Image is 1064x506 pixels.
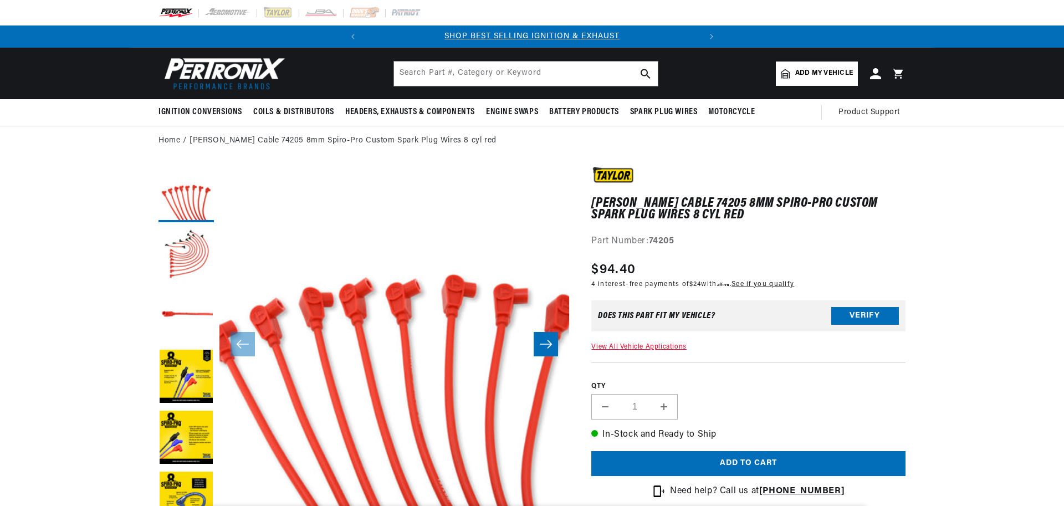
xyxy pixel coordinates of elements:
span: Coils & Distributors [253,106,334,118]
a: [PHONE_NUMBER] [759,487,845,495]
p: In-Stock and Ready to Ship [591,428,906,442]
img: Pertronix [158,54,286,93]
div: Announcement [364,30,700,43]
button: Slide left [231,332,255,356]
div: Part Number: [591,234,906,249]
nav: breadcrumbs [158,135,906,147]
slideshow-component: Translation missing: en.sections.announcements.announcement_bar [131,25,933,48]
span: Add my vehicle [795,68,853,79]
span: Battery Products [549,106,619,118]
button: Load image 1 in gallery view [158,167,214,222]
span: Ignition Conversions [158,106,242,118]
span: $24 [689,281,702,288]
span: $94.40 [591,260,636,280]
button: Load image 4 in gallery view [158,350,214,405]
h1: [PERSON_NAME] Cable 74205 8mm Spiro-Pro Custom Spark Plug Wires 8 cyl red [591,198,906,221]
button: Load image 5 in gallery view [158,411,214,466]
span: Product Support [838,106,900,119]
strong: 74205 [649,237,674,246]
a: View All Vehicle Applications [591,344,686,350]
button: Verify [831,307,899,325]
summary: Battery Products [544,99,625,125]
p: Need help? Call us at [670,484,845,499]
button: Load image 2 in gallery view [158,228,214,283]
input: Search Part #, Category or Keyword [394,62,658,86]
a: Home [158,135,180,147]
button: Slide right [534,332,558,356]
div: 1 of 2 [364,30,700,43]
summary: Product Support [838,99,906,126]
span: Motorcycle [708,106,755,118]
button: Translation missing: en.sections.announcements.previous_announcement [342,25,364,48]
span: Spark Plug Wires [630,106,698,118]
button: Load image 3 in gallery view [158,289,214,344]
span: Engine Swaps [486,106,538,118]
summary: Ignition Conversions [158,99,248,125]
summary: Engine Swaps [480,99,544,125]
button: Translation missing: en.sections.announcements.next_announcement [700,25,723,48]
a: SHOP BEST SELLING IGNITION & EXHAUST [444,32,620,40]
summary: Headers, Exhausts & Components [340,99,480,125]
summary: Spark Plug Wires [625,99,703,125]
summary: Motorcycle [703,99,760,125]
summary: Coils & Distributors [248,99,340,125]
div: Does This part fit My vehicle? [598,311,715,320]
button: Add to cart [591,451,906,476]
span: Affirm [717,281,730,287]
button: search button [633,62,658,86]
label: QTY [591,382,906,391]
a: [PERSON_NAME] Cable 74205 8mm Spiro-Pro Custom Spark Plug Wires 8 cyl red [190,135,497,147]
a: See if you qualify - Learn more about Affirm Financing (opens in modal) [731,281,794,288]
span: Headers, Exhausts & Components [345,106,475,118]
p: 4 interest-free payments of with . [591,280,794,289]
a: Add my vehicle [776,62,858,86]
